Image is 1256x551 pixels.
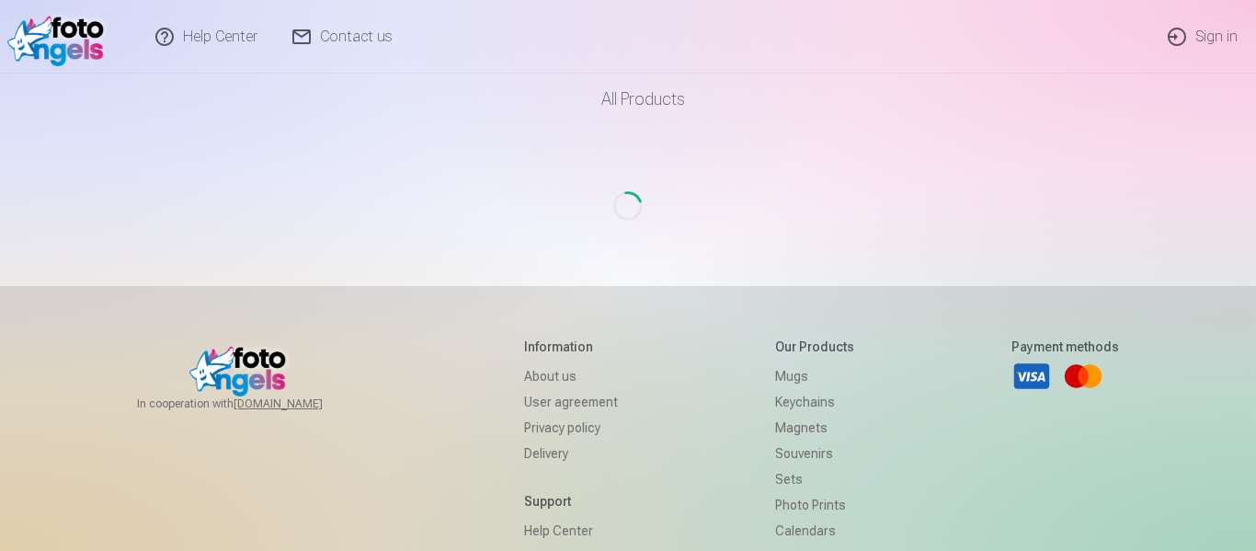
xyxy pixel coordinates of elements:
[524,441,618,466] a: Delivery
[524,492,618,511] h5: Support
[775,518,854,544] a: Calendars
[775,415,854,441] a: Magnets
[234,396,367,411] a: [DOMAIN_NAME]
[775,338,854,356] h5: Our products
[524,518,618,544] a: Help Center
[524,363,618,389] a: About us
[524,415,618,441] a: Privacy policy
[1011,338,1119,356] h5: Payment methods
[524,389,618,415] a: User agreement
[524,338,618,356] h5: Information
[775,389,854,415] a: Keychains
[1063,356,1103,396] a: Mastercard
[137,396,367,411] span: In cooperation with
[775,492,854,518] a: Photo prints
[775,466,854,492] a: Sets
[1011,356,1052,396] a: Visa
[775,363,854,389] a: Mugs
[775,441,854,466] a: Souvenirs
[7,7,113,66] img: /v1
[550,74,707,125] a: All products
